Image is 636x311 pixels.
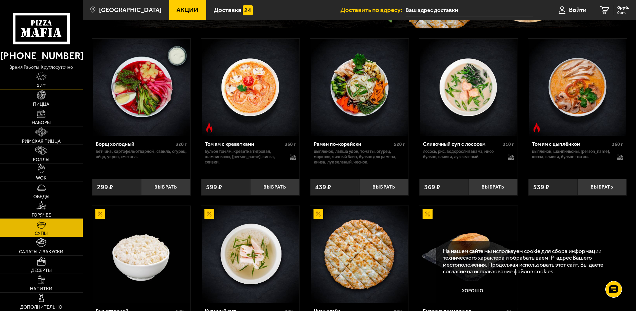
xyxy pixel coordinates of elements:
input: Ваш адрес доставки [406,4,533,16]
div: Том ям с цыплёнком [532,141,610,147]
img: Борщ холодный [93,39,190,136]
img: Сливочный суп с лососем [420,39,517,136]
span: 360 г [612,141,623,147]
span: Обеды [33,195,49,199]
span: Напитки [30,287,52,291]
img: Акционный [204,209,214,219]
a: Острое блюдоТом ям с цыплёнком [528,39,627,136]
div: Борщ холодный [96,141,174,147]
img: Острое блюдо [532,122,542,132]
div: Рамен по-корейски [314,141,392,147]
div: Том ям с креветками [205,141,283,147]
span: 599 ₽ [206,184,222,191]
button: Выбрать [141,179,190,195]
img: Чизи слайс [311,206,408,303]
img: Рамен по-корейски [311,39,408,136]
span: Супы [35,231,48,236]
span: [GEOGRAPHIC_DATA] [99,7,161,13]
button: Хорошо [443,281,503,301]
a: АкционныйРис отварной [92,206,190,303]
span: Десерты [31,268,52,273]
span: Акции [176,7,198,13]
p: ветчина, картофель отварной , свёкла, огурец, яйцо, укроп, сметана. [96,149,187,160]
span: Хит [37,84,46,88]
button: Выбрать [577,179,627,195]
span: Пицца [33,102,49,107]
div: Сливочный суп с лососем [423,141,501,147]
a: Борщ холодный [92,39,190,136]
span: 369 ₽ [424,184,440,191]
a: Острое блюдоТом ям с креветками [201,39,299,136]
span: Роллы [33,158,49,162]
img: Том ям с цыплёнком [529,39,626,136]
span: Наборы [32,120,51,125]
span: 439 ₽ [315,184,331,191]
span: Доставка [214,7,241,13]
span: 320 г [176,141,187,147]
img: Булочка пшеничная [420,206,517,303]
a: Сливочный суп с лососем [419,39,518,136]
span: Римская пицца [22,139,61,144]
a: АкционныйБулочка пшеничная [419,206,518,303]
p: бульон том ям, креветка тигровая, шампиньоны, [PERSON_NAME], кинза, сливки. [205,149,283,165]
img: 15daf4d41897b9f0e9f617042186c801.svg [243,5,253,15]
span: 0 руб. [617,5,629,10]
img: Рис отварной [93,206,190,303]
a: АкционныйКуриный суп [201,206,299,303]
span: 520 г [394,141,405,147]
span: 299 ₽ [97,184,113,191]
img: Акционный [95,209,105,219]
a: АкционныйЧизи слайс [310,206,409,303]
p: цыпленок, лапша удон, томаты, огурец, морковь, яичный блин, бульон для рамена, кинза, лук зеленый... [314,149,405,165]
a: Рамен по-корейски [310,39,409,136]
span: 0 шт. [617,11,629,15]
span: 539 ₽ [533,184,549,191]
img: Акционный [423,209,433,219]
span: 360 г [285,141,296,147]
span: Войти [569,7,587,13]
span: Дополнительно [20,305,62,310]
span: WOK [36,176,46,181]
p: На нашем сайте мы используем cookie для сбора информации технического характера и обрабатываем IP... [443,248,616,275]
span: Горячее [32,213,51,218]
span: 310 г [503,141,514,147]
button: Выбрать [468,179,518,195]
img: Том ям с креветками [202,39,299,136]
button: Выбрать [359,179,409,195]
img: Острое блюдо [204,122,214,132]
p: цыпленок, шампиньоны, [PERSON_NAME], кинза, сливки, бульон том ям. [532,149,611,160]
img: Куриный суп [202,206,299,303]
button: Выбрать [250,179,299,195]
p: лосось, рис, водоросли вакамэ, мисо бульон, сливки, лук зеленый. [423,149,502,160]
img: Акционный [313,209,324,219]
span: Салаты и закуски [19,250,63,254]
span: Доставить по адресу: [341,7,406,13]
